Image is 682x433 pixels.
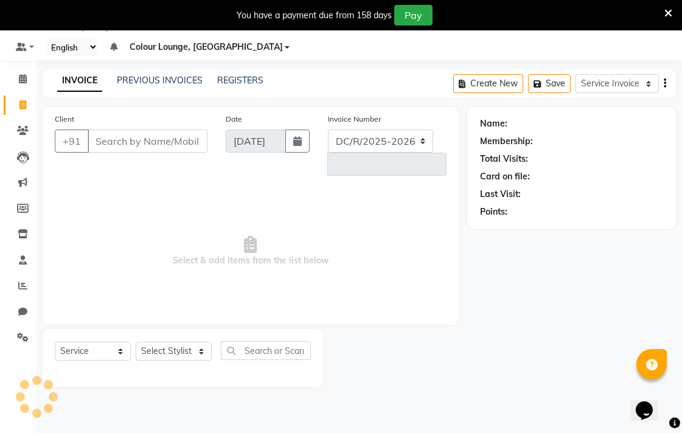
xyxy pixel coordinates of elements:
[57,70,102,92] a: INVOICE
[480,188,521,201] div: Last Visit:
[480,206,507,218] div: Points:
[88,130,207,153] input: Search by Name/Mobile/Email/Code
[480,170,530,183] div: Card on file:
[631,384,670,421] iframe: chat widget
[221,341,311,360] input: Search or Scan
[130,41,283,54] span: Colour Lounge, [GEOGRAPHIC_DATA]
[217,75,263,86] a: REGISTERS
[55,190,447,312] span: Select & add items from the list below
[453,74,523,93] button: Create New
[55,114,74,125] label: Client
[55,130,89,153] button: +91
[394,5,433,26] button: Pay
[226,114,242,125] label: Date
[237,9,392,22] div: You have a payment due from 158 days
[328,114,381,125] label: Invoice Number
[480,135,533,148] div: Membership:
[480,117,507,130] div: Name:
[117,75,203,86] a: PREVIOUS INVOICES
[480,153,528,165] div: Total Visits:
[528,74,571,93] button: Save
